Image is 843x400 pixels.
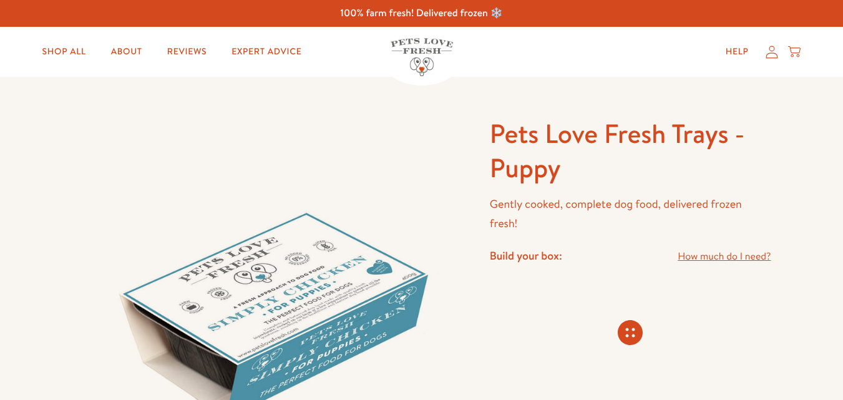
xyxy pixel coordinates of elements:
a: Expert Advice [222,39,311,64]
svg: Connecting store [618,320,643,345]
a: Reviews [157,39,217,64]
h4: Build your box: [490,248,562,263]
a: About [101,39,152,64]
img: Pets Love Fresh [391,38,453,76]
a: How much do I need? [678,248,771,265]
a: Help [716,39,759,64]
a: Shop All [32,39,96,64]
p: Gently cooked, complete dog food, delivered frozen fresh! [490,195,771,233]
h1: Pets Love Fresh Trays - Puppy [490,117,771,185]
